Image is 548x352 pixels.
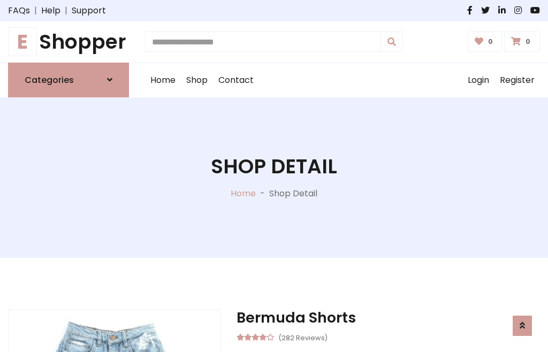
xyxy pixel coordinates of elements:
[8,27,37,56] span: E
[256,187,269,200] p: -
[8,30,129,54] h1: Shopper
[485,37,496,47] span: 0
[8,4,30,17] a: FAQs
[8,30,129,54] a: EShopper
[468,32,503,52] a: 0
[72,4,106,17] a: Support
[25,75,74,85] h6: Categories
[523,37,533,47] span: 0
[8,63,129,97] a: Categories
[213,63,259,97] a: Contact
[462,63,494,97] a: Login
[269,187,317,200] p: Shop Detail
[278,331,328,343] small: (282 Reviews)
[231,187,256,200] a: Home
[237,309,540,326] h3: Bermuda Shorts
[504,32,540,52] a: 0
[30,4,41,17] span: |
[145,63,181,97] a: Home
[211,155,337,179] h1: Shop Detail
[60,4,72,17] span: |
[494,63,540,97] a: Register
[41,4,60,17] a: Help
[181,63,213,97] a: Shop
